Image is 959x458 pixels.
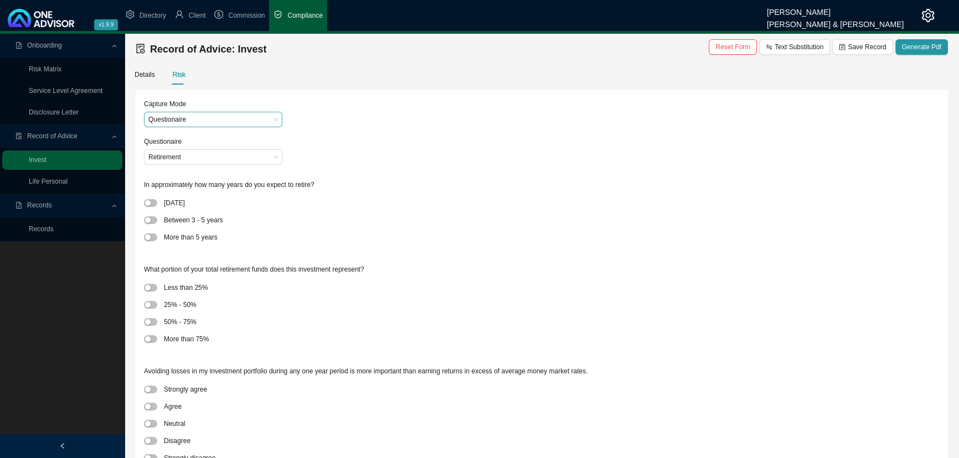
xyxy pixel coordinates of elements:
[214,10,223,19] span: dollar
[140,12,166,19] span: Directory
[767,3,904,15] div: [PERSON_NAME]
[144,366,940,382] div: Avoiding losses in my investment portfolio during any one year period is more important than earn...
[29,156,47,164] a: Invest
[759,39,830,55] button: Text Substitution
[144,264,940,280] div: What portion of your total retirement funds does this investment represent?
[27,132,78,140] span: Record of Advice
[164,197,185,209] div: [DATE]
[902,41,941,53] span: Generate Pdf
[848,41,886,53] span: Save Record
[16,42,22,49] span: file-pdf
[164,435,190,446] div: Disagree
[767,15,904,27] div: [PERSON_NAME] & [PERSON_NAME]
[775,41,823,53] span: Text Substitution
[8,9,74,27] img: 2df55531c6924b55f21c4cf5d4484680-logo-light.svg
[144,98,191,110] label: Capture Mode
[228,12,265,19] span: Commission
[164,282,208,293] div: Less than 25%
[895,39,948,55] button: Generate Pdf
[150,44,266,55] span: Record of Advice: Invest
[715,41,750,53] span: Reset Form
[274,10,282,19] span: safety
[94,19,118,30] span: v1.9.9
[164,400,182,412] div: Agree
[144,179,940,196] div: In approximately how many years do you expect to retire?
[164,383,207,395] div: Strongly agree
[148,150,278,164] span: Retirement
[16,133,22,139] span: file-done
[59,443,66,449] span: left
[173,69,185,80] div: Risk
[27,201,52,209] span: Records
[766,44,772,50] span: swap
[164,316,197,327] div: 50% - 75%
[164,214,223,226] div: Between 3 - 5 years
[136,44,146,54] span: file-done
[189,12,206,19] span: Client
[175,10,184,19] span: user
[29,225,54,233] a: Records
[29,178,68,185] a: Life Personal
[144,136,187,147] label: Questionaire
[839,44,845,50] span: save
[29,87,102,95] a: Service Level Agreement
[29,108,79,116] a: Disclosure Letter
[126,10,135,19] span: setting
[164,299,197,310] div: 25% - 50%
[135,69,155,80] div: Details
[29,65,61,73] a: Risk Matrix
[148,112,278,127] span: Questionaire
[164,231,218,243] div: More than 5 years
[164,418,185,429] div: Neutral
[27,41,62,49] span: Onboarding
[164,333,209,345] div: More than 75%
[16,202,22,209] span: file-pdf
[287,12,322,19] span: Compliance
[921,9,935,22] span: setting
[709,39,757,55] button: Reset Form
[832,39,893,55] button: Save Record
